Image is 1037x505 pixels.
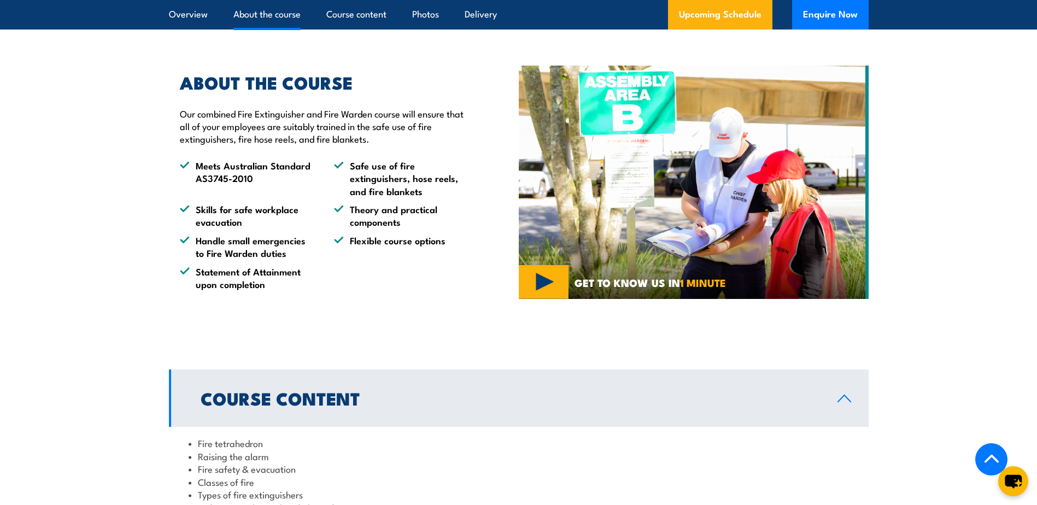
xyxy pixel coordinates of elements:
[189,488,849,501] li: Types of fire extinguishers
[189,437,849,449] li: Fire tetrahedron
[680,274,726,290] strong: 1 MINUTE
[189,475,849,488] li: Classes of fire
[519,66,869,299] img: Fire Warden and Chief Fire Warden Training
[189,462,849,475] li: Fire safety & evacuation
[180,203,314,228] li: Skills for safe workplace evacuation
[575,278,726,287] span: GET TO KNOW US IN
[180,234,314,260] li: Handle small emergencies to Fire Warden duties
[334,159,468,197] li: Safe use of fire extinguishers, hose reels, and fire blankets
[189,450,849,462] li: Raising the alarm
[180,107,468,145] p: Our combined Fire Extinguisher and Fire Warden course will ensure that all of your employees are ...
[334,203,468,228] li: Theory and practical components
[180,159,314,197] li: Meets Australian Standard AS3745-2010
[180,265,314,291] li: Statement of Attainment upon completion
[334,234,468,260] li: Flexible course options
[180,74,468,90] h2: ABOUT THE COURSE
[998,466,1028,496] button: chat-button
[201,390,820,406] h2: Course Content
[169,369,869,427] a: Course Content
